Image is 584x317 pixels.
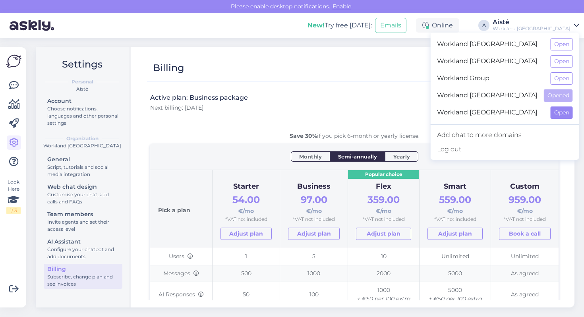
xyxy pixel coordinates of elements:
td: Unlimited [491,248,559,265]
h2: Settings [42,57,122,72]
button: Open [551,38,573,50]
div: Popular choice [348,170,419,179]
div: €/mo [427,192,483,216]
a: Team membersInvite agents and set their access level [44,209,122,234]
div: Billing [47,265,119,273]
a: GeneralScript, tutorials and social media integration [44,154,122,179]
td: 1000 [348,282,420,307]
div: *VAT not included [356,216,411,223]
td: 1 [212,248,280,265]
div: Aistė [42,85,122,93]
td: Users [150,248,212,265]
button: Open [551,106,573,119]
td: 5000 [420,265,491,282]
td: 10 [348,248,420,265]
a: Adjust plan [356,228,411,240]
span: 959.00 [509,194,541,205]
div: *VAT not included [499,216,551,223]
span: Yearly [393,153,410,160]
a: Add chat to more domains [431,128,579,142]
td: 2000 [348,265,420,282]
div: Try free [DATE]: [307,21,372,30]
td: Messages [150,265,212,282]
b: New! [307,21,325,29]
a: Web chat designCustomise your chat, add calls and FAQs [44,182,122,207]
div: Account [47,97,119,105]
td: As agreed [491,282,559,307]
td: 500 [212,265,280,282]
div: Subscribe, change plan and see invoices [47,273,119,288]
div: €/mo [356,192,411,216]
div: 1 / 3 [6,207,21,214]
div: Flex [356,181,411,192]
span: Enable [330,3,354,10]
b: Organization [66,135,99,142]
b: Personal [72,78,93,85]
div: Starter [220,181,272,192]
div: Workland [GEOGRAPHIC_DATA] [493,25,570,32]
div: Billing [153,60,184,75]
td: As agreed [491,265,559,282]
span: 97.00 [301,194,327,205]
div: Online [416,18,459,33]
div: Customise your chat, add calls and FAQs [47,191,119,205]
td: Unlimited [420,248,491,265]
span: 359.00 [367,194,400,205]
a: Adjust plan [288,228,340,240]
div: Smart [427,181,483,192]
div: Web chat design [47,183,119,191]
span: Workland [GEOGRAPHIC_DATA] [437,38,544,50]
div: Team members [47,210,119,218]
b: Save 30% [290,132,317,139]
div: €/mo [499,192,551,216]
div: Look Here [6,178,21,214]
a: Adjust plan [427,228,483,240]
td: AI Responses [150,282,212,307]
a: Adjust plan [220,228,272,240]
span: Monthly [299,153,322,160]
div: Configure your chatbot and add documents [47,246,119,260]
span: 54.00 [232,194,260,205]
span: Workland [GEOGRAPHIC_DATA] [437,106,544,119]
span: Semi-annually [338,153,377,160]
a: BillingSubscribe, change plan and see invoices [44,264,122,289]
td: 5000 [420,282,491,307]
button: Open [551,72,573,85]
div: Business [288,181,340,192]
span: Workland [GEOGRAPHIC_DATA] [437,55,544,68]
div: Custom [499,181,551,192]
div: Script, tutorials and social media integration [47,164,119,178]
button: Book a call [499,228,551,240]
i: + €50 per 100 extra [357,295,410,302]
a: AistėWorkland [GEOGRAPHIC_DATA] [493,19,579,32]
span: Workland Group [437,72,544,85]
h3: Active plan: Business package [150,93,248,102]
div: Pick a plan [158,178,204,240]
td: 1000 [280,265,348,282]
div: Workland [GEOGRAPHIC_DATA] [42,142,122,149]
div: Choose notifications, languages and other personal settings [47,105,119,127]
div: if you pick 6-month or yearly license. [150,132,559,140]
div: €/mo [220,192,272,216]
div: Aistė [493,19,570,25]
img: Askly Logo [6,54,21,69]
span: 559.00 [439,194,471,205]
div: *VAT not included [220,216,272,223]
div: Log out [431,142,579,157]
div: *VAT not included [427,216,483,223]
div: A [478,20,489,31]
span: Next billing: [DATE] [150,104,203,111]
span: Workland [GEOGRAPHIC_DATA] [437,89,538,102]
button: Emails [375,18,406,33]
i: + €50 per 100 extra [429,295,482,302]
button: Opened [544,89,573,102]
div: AI Assistant [47,238,119,246]
div: *VAT not included [288,216,340,223]
div: General [47,155,119,164]
a: AccountChoose notifications, languages and other personal settings [44,96,122,128]
button: Open [551,55,573,68]
a: AI AssistantConfigure your chatbot and add documents [44,236,122,261]
td: 5 [280,248,348,265]
td: 100 [280,282,348,307]
div: €/mo [288,192,340,216]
